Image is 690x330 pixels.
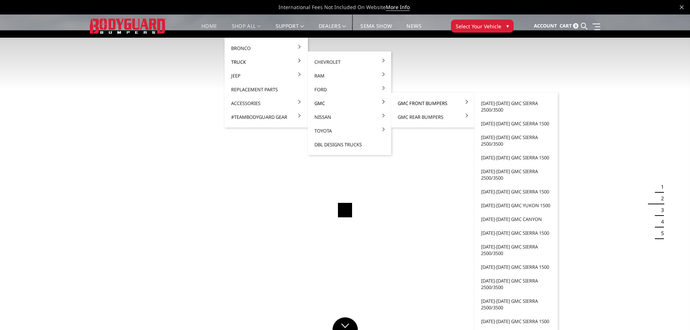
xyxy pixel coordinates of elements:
[560,16,578,36] a: Cart 0
[477,274,555,294] a: [DATE]-[DATE] GMC Sierra 2500/3500
[477,117,555,130] a: [DATE]-[DATE] GMC Sierra 1500
[477,294,555,314] a: [DATE]-[DATE] GMC Sierra 2500/3500
[333,317,358,330] a: Click to Down
[477,212,555,226] a: [DATE]-[DATE] GMC Canyon
[477,185,555,199] a: [DATE]-[DATE] GMC Sierra 1500
[311,55,388,69] a: Chevrolet
[506,22,509,30] span: ▾
[360,24,392,38] a: SEMA Show
[477,151,555,164] a: [DATE]-[DATE] GMC Sierra 1500
[311,83,388,96] a: Ford
[311,69,388,83] a: Ram
[201,24,217,38] a: Home
[451,20,514,33] button: Select Your Vehicle
[311,124,388,138] a: Toyota
[560,22,572,29] span: Cart
[657,204,664,216] button: 3 of 5
[477,199,555,212] a: [DATE]-[DATE] GMC Yukon 1500
[657,216,664,227] button: 4 of 5
[456,22,501,30] span: Select Your Vehicle
[477,130,555,151] a: [DATE]-[DATE] GMC Sierra 2500/3500
[657,193,664,204] button: 2 of 5
[227,83,305,96] a: Replacement Parts
[311,110,388,124] a: Nissan
[477,96,555,117] a: [DATE]-[DATE] GMC Sierra 2500/3500
[477,164,555,185] a: [DATE]-[DATE] GMC Sierra 2500/3500
[477,260,555,274] a: [DATE]-[DATE] GMC Sierra 1500
[319,24,346,38] a: Dealers
[232,24,261,38] a: shop all
[654,295,690,330] iframe: Chat Widget
[90,18,166,33] img: BODYGUARD BUMPERS
[477,226,555,240] a: [DATE]-[DATE] GMC Sierra 1500
[534,22,557,29] span: Account
[534,16,557,36] a: Account
[227,110,305,124] a: #TeamBodyguard Gear
[227,55,305,69] a: Truck
[394,96,472,110] a: GMC Front Bumpers
[657,181,664,193] button: 1 of 5
[276,24,304,38] a: Support
[657,227,664,239] button: 5 of 5
[477,314,555,328] a: [DATE]-[DATE] GMC Sierra 1500
[386,4,410,11] a: More Info
[394,110,472,124] a: GMC Rear Bumpers
[477,240,555,260] a: [DATE]-[DATE] GMC Sierra 2500/3500
[311,138,388,151] a: DBL Designs Trucks
[227,96,305,110] a: Accessories
[227,69,305,83] a: Jeep
[406,24,421,38] a: News
[227,41,305,55] a: Bronco
[311,96,388,110] a: GMC
[573,23,578,29] span: 0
